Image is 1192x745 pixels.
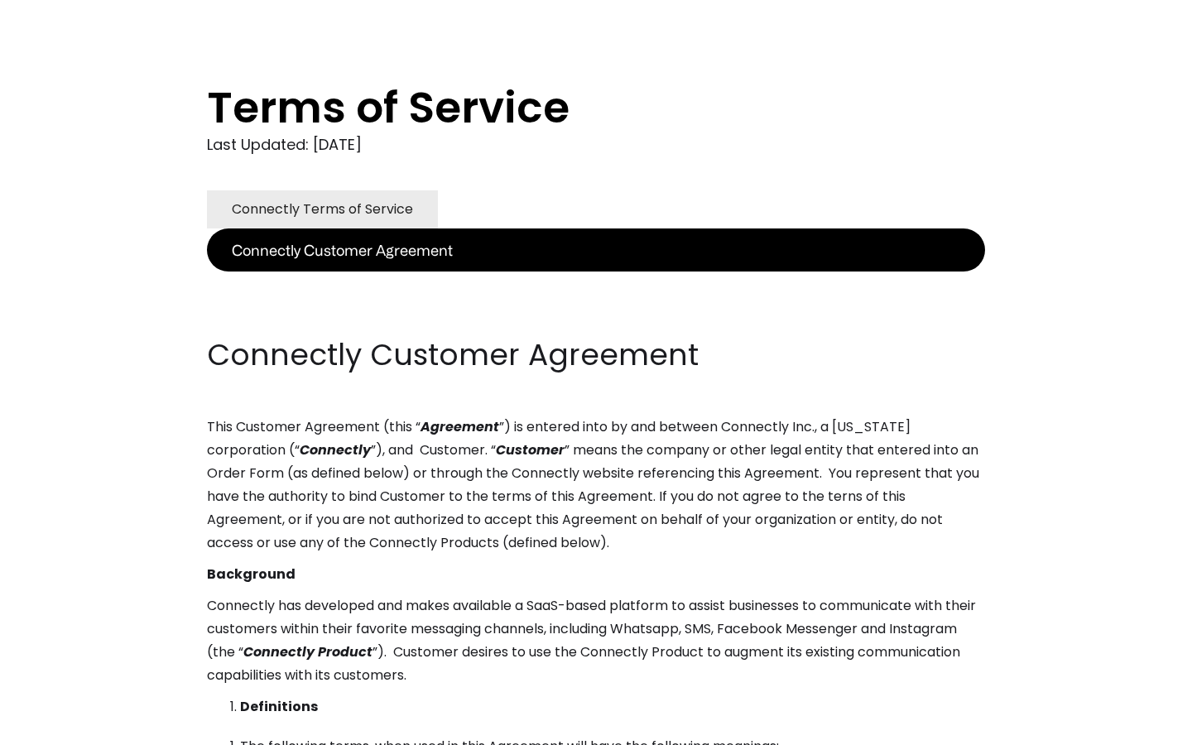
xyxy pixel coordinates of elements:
[207,83,919,132] h1: Terms of Service
[17,714,99,739] aside: Language selected: English
[207,272,985,295] p: ‍
[207,303,985,326] p: ‍
[207,132,985,157] div: Last Updated: [DATE]
[496,440,565,459] em: Customer
[243,642,372,661] em: Connectly Product
[240,697,318,716] strong: Definitions
[421,417,499,436] em: Agreement
[300,440,371,459] em: Connectly
[207,565,296,584] strong: Background
[232,198,413,221] div: Connectly Terms of Service
[33,716,99,739] ul: Language list
[232,238,453,262] div: Connectly Customer Agreement
[207,594,985,687] p: Connectly has developed and makes available a SaaS-based platform to assist businesses to communi...
[207,416,985,555] p: This Customer Agreement (this “ ”) is entered into by and between Connectly Inc., a [US_STATE] co...
[207,334,985,376] h2: Connectly Customer Agreement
